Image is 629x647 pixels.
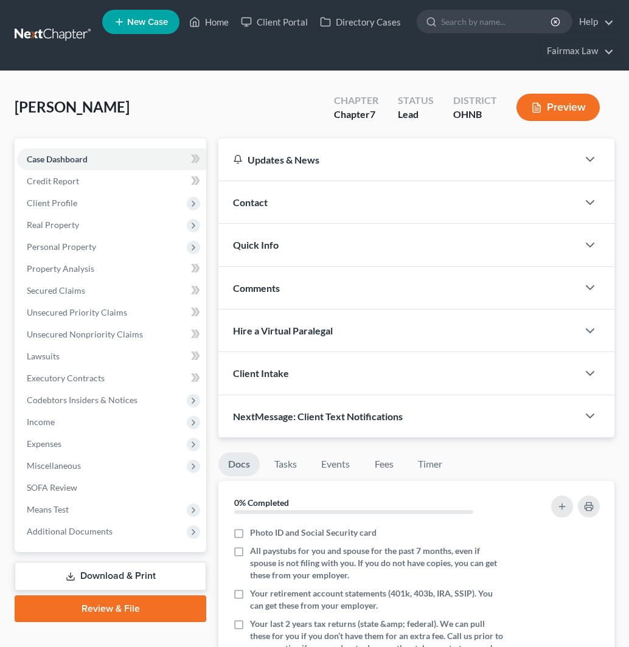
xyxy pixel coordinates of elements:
span: Unsecured Priority Claims [27,307,127,317]
a: Secured Claims [17,280,206,302]
span: Unsecured Nonpriority Claims [27,329,143,339]
span: Executory Contracts [27,373,105,383]
div: Lead [398,108,434,122]
span: NextMessage: Client Text Notifications [233,410,403,422]
span: Lawsuits [27,351,60,361]
span: Miscellaneous [27,460,81,471]
a: Tasks [265,452,307,476]
span: Property Analysis [27,263,94,274]
span: Personal Property [27,241,96,252]
a: Unsecured Priority Claims [17,302,206,323]
a: Timer [408,452,452,476]
a: Help [573,11,614,33]
button: Preview [516,94,600,121]
span: Quick Info [233,239,279,251]
a: Docs [218,452,260,476]
span: All paystubs for you and spouse for the past 7 months, even if spouse is not filing with you. If ... [250,545,505,581]
a: SOFA Review [17,477,206,499]
a: Client Portal [235,11,314,33]
span: Secured Claims [27,285,85,296]
a: Property Analysis [17,258,206,280]
a: Download & Print [15,562,206,590]
span: Hire a Virtual Paralegal [233,325,333,336]
span: Case Dashboard [27,154,88,164]
span: Real Property [27,220,79,230]
a: Case Dashboard [17,148,206,170]
span: Photo ID and Social Security card [250,527,377,539]
span: Codebtors Insiders & Notices [27,395,137,405]
span: Means Test [27,504,69,514]
div: Updates & News [233,153,563,166]
span: Expenses [27,438,61,449]
span: Credit Report [27,176,79,186]
a: Credit Report [17,170,206,192]
div: Chapter [334,94,378,108]
a: Review & File [15,595,206,622]
span: Your retirement account statements (401k, 403b, IRA, SSIP). You can get these from your employer. [250,587,505,612]
strong: 0% Completed [234,497,289,508]
span: Additional Documents [27,526,113,536]
span: Client Profile [27,198,77,208]
a: Executory Contracts [17,367,206,389]
span: New Case [127,18,168,27]
span: 7 [370,108,375,120]
span: Income [27,417,55,427]
span: Contact [233,196,268,208]
span: [PERSON_NAME] [15,98,130,116]
a: Unsecured Nonpriority Claims [17,323,206,345]
div: OHNB [453,108,497,122]
a: Home [183,11,235,33]
span: Client Intake [233,367,289,379]
div: District [453,94,497,108]
input: Search by name... [441,10,552,33]
a: Fairmax Law [541,40,614,62]
a: Directory Cases [314,11,407,33]
span: SOFA Review [27,482,77,493]
div: Status [398,94,434,108]
span: Comments [233,282,280,294]
a: Fees [364,452,403,476]
a: Lawsuits [17,345,206,367]
a: Events [311,452,360,476]
div: Chapter [334,108,378,122]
